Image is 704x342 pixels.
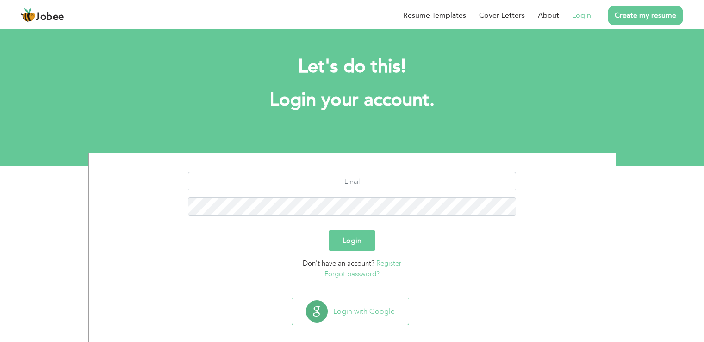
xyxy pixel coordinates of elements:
a: Login [572,10,591,21]
a: Register [376,259,401,268]
a: Jobee [21,8,64,23]
a: Forgot password? [324,269,380,279]
img: jobee.io [21,8,36,23]
button: Login with Google [292,298,409,325]
a: Cover Letters [479,10,525,21]
h1: Login your account. [102,88,602,112]
a: Resume Templates [403,10,466,21]
span: Jobee [36,12,64,22]
a: About [538,10,559,21]
input: Email [188,172,516,190]
button: Login [329,230,375,251]
span: Don't have an account? [303,259,374,268]
a: Create my resume [608,6,683,25]
h2: Let's do this! [102,55,602,79]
